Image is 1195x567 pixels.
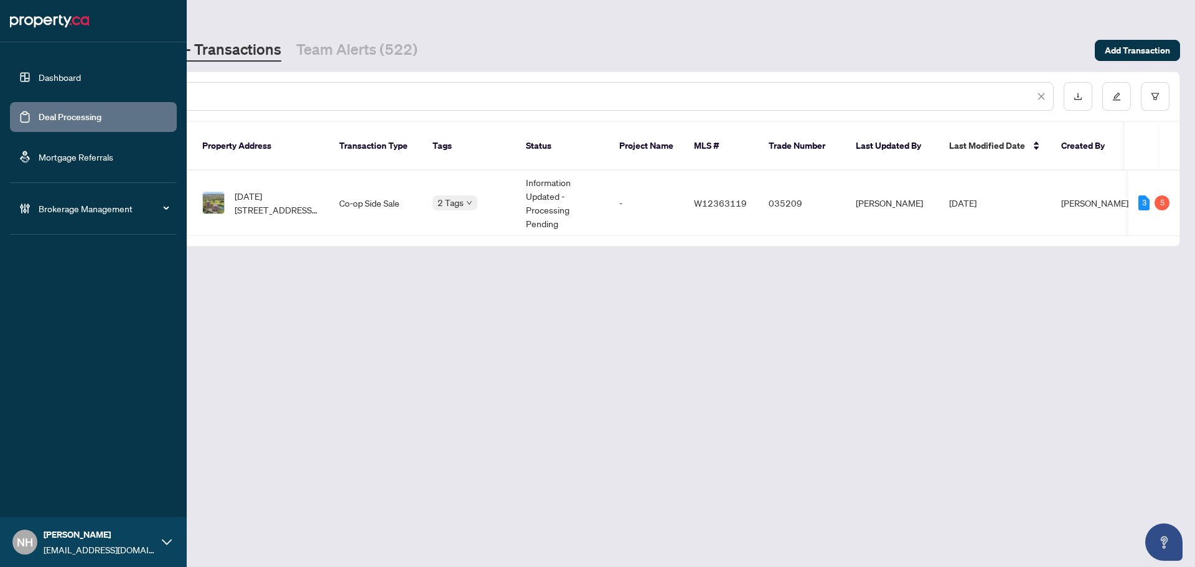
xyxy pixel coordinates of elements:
th: Last Modified Date [939,122,1051,171]
th: Transaction Type [329,122,423,171]
img: thumbnail-img [203,192,224,213]
th: Status [516,122,609,171]
button: filter [1141,82,1169,111]
span: NH [17,533,33,551]
button: Open asap [1145,523,1183,561]
span: edit [1112,92,1121,101]
span: Add Transaction [1105,40,1170,60]
th: Trade Number [759,122,846,171]
span: filter [1151,92,1160,101]
span: [PERSON_NAME] [44,528,156,541]
span: close [1037,92,1046,101]
span: [DATE][STREET_ADDRESS][DATE][PERSON_NAME] [235,189,319,217]
a: Mortgage Referrals [39,151,113,162]
td: Co-op Side Sale [329,171,423,236]
button: Add Transaction [1095,40,1180,61]
button: download [1064,82,1092,111]
th: MLS # [684,122,759,171]
th: Last Updated By [846,122,939,171]
div: 5 [1155,195,1169,210]
span: Last Modified Date [949,139,1025,152]
span: [PERSON_NAME] [1061,197,1128,209]
span: [DATE] [949,197,977,209]
span: download [1074,92,1082,101]
th: Tags [423,122,516,171]
th: Created By [1051,122,1126,171]
span: W12363119 [694,197,747,209]
th: Project Name [609,122,684,171]
button: edit [1102,82,1131,111]
a: Deal Processing [39,111,101,123]
span: 2 Tags [438,195,464,210]
span: [EMAIL_ADDRESS][DOMAIN_NAME] [44,543,156,556]
td: - [609,171,684,236]
span: Brokerage Management [39,202,168,215]
a: Dashboard [39,72,81,83]
span: down [466,200,472,206]
td: Information Updated - Processing Pending [516,171,609,236]
th: Property Address [192,122,329,171]
img: logo [10,11,89,31]
td: [PERSON_NAME] [846,171,939,236]
a: Team Alerts (522) [296,39,418,62]
td: 035209 [759,171,846,236]
div: 3 [1138,195,1150,210]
